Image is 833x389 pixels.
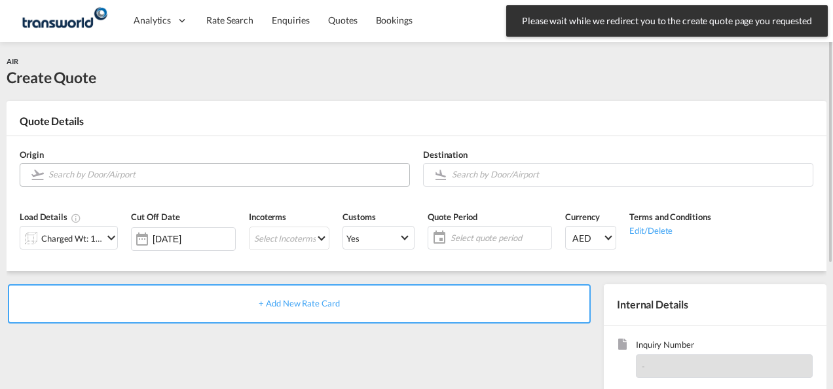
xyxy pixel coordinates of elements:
span: Enquiries [272,14,310,26]
div: Charged Wt: 1.00 KGicon-chevron-down [20,226,118,250]
span: Rate Search [206,14,253,26]
span: Analytics [134,14,171,27]
span: Please wait while we redirect you to the create quote page you requested [518,14,816,28]
div: Charged Wt: 1.00 KG [41,229,103,248]
span: Select quote period [447,229,551,247]
span: Currency [565,212,599,222]
div: Internal Details [604,284,826,325]
span: Destination [423,149,468,160]
span: Quote Period [428,212,477,222]
input: Select [153,234,235,244]
span: Select quote period [451,232,548,244]
img: f753ae806dec11f0841701cdfdf085c0.png [20,6,108,35]
md-select: Select Incoterms [249,227,329,250]
span: Incoterms [249,212,286,222]
div: Yes [346,233,360,244]
div: Create Quote [7,67,96,88]
md-select: Select Customs: Yes [342,226,415,250]
span: Cut Off Date [131,212,180,222]
span: Inquiry Number [636,339,813,354]
span: Terms and Conditions [629,212,711,222]
md-icon: Chargeable Weight [71,213,81,223]
div: + Add New Rate Card [8,284,591,324]
span: Customs [342,212,375,222]
span: AED [572,232,602,245]
div: Edit/Delete [629,223,711,236]
span: - [642,361,645,371]
span: Origin [20,149,43,160]
md-icon: icon-calendar [428,230,444,246]
span: + Add New Rate Card [259,298,339,308]
input: Search by Door/Airport [48,163,403,186]
span: Load Details [20,212,81,222]
span: Quotes [328,14,357,26]
span: Bookings [376,14,413,26]
span: AIR [7,57,18,65]
input: Search by Door/Airport [452,163,806,186]
md-icon: icon-chevron-down [103,230,119,246]
div: Quote Details [7,114,826,135]
md-select: Select Currency: د.إ AEDUnited Arab Emirates Dirham [565,226,616,250]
